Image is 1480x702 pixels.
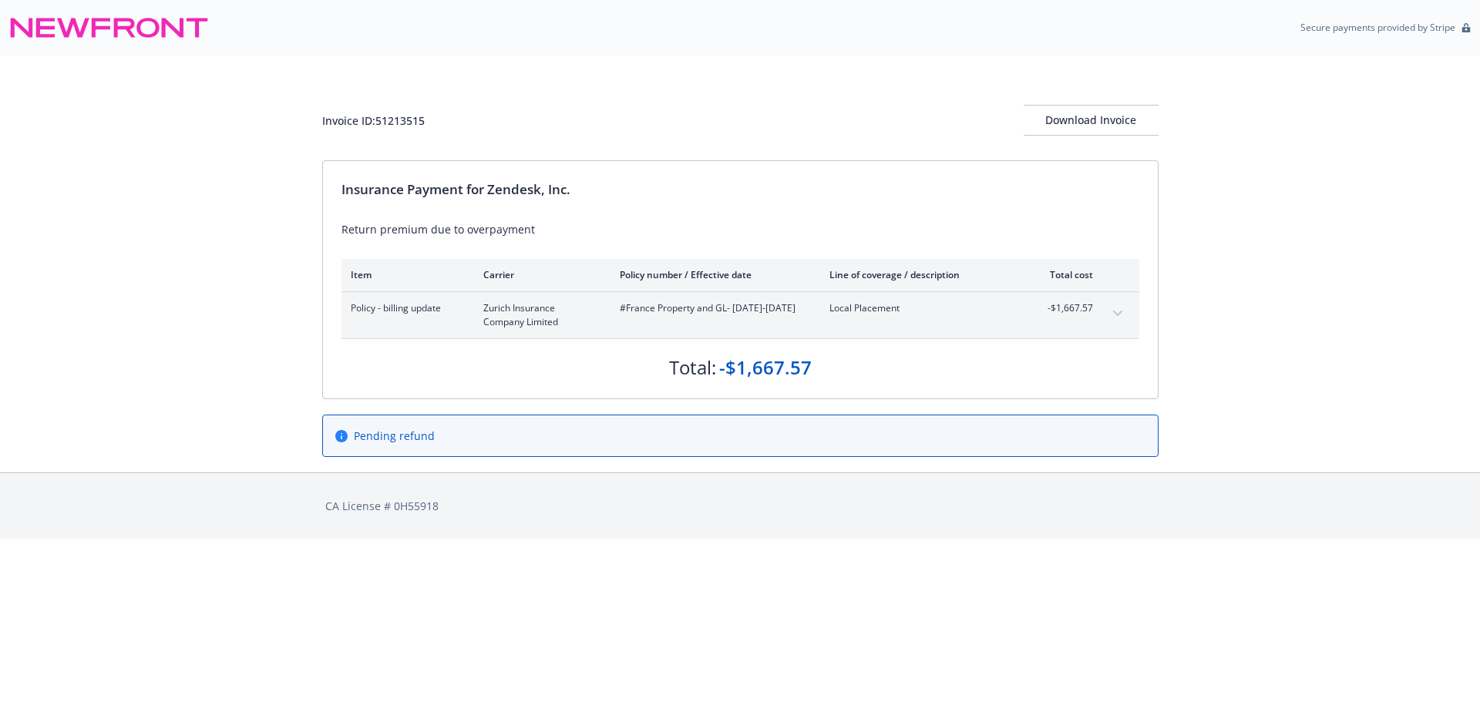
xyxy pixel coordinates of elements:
[669,354,716,381] div: Total:
[620,268,805,281] div: Policy number / Effective date
[341,180,1139,200] div: Insurance Payment for Zendesk, Inc.
[354,428,435,444] span: Pending refund
[483,268,595,281] div: Carrier
[341,292,1139,338] div: Policy - billing updateZurich Insurance Company Limited#France Property and GL- [DATE]-[DATE]Loca...
[1024,105,1159,136] button: Download Invoice
[341,221,1139,237] div: Return premium due to overpayment
[719,354,812,381] div: -$1,667.57
[1024,106,1159,135] div: Download Invoice
[829,301,1011,315] span: Local Placement
[620,301,805,315] span: #France Property and GL - [DATE]-[DATE]
[351,301,459,315] span: Policy - billing update
[483,301,595,329] span: Zurich Insurance Company Limited
[325,498,1155,514] div: CA License # 0H55918
[1035,268,1093,281] div: Total cost
[351,268,459,281] div: Item
[1300,21,1455,34] p: Secure payments provided by Stripe
[1105,301,1130,326] button: expand content
[1035,301,1093,315] span: -$1,667.57
[829,268,1011,281] div: Line of coverage / description
[322,113,425,129] div: Invoice ID: 51213515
